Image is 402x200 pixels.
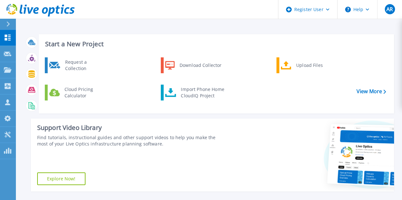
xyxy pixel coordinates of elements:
div: Download Collector [176,59,224,72]
div: Request a Collection [62,59,108,72]
a: View More [357,88,386,94]
div: Cloud Pricing Calculator [61,86,108,99]
div: Support Video Library [37,124,226,132]
span: AR [386,7,393,12]
a: Upload Files [276,57,342,73]
a: Download Collector [161,57,226,73]
a: Cloud Pricing Calculator [45,85,110,100]
div: Upload Files [293,59,340,72]
a: Request a Collection [45,57,110,73]
div: Import Phone Home CloudIQ Project [178,86,227,99]
div: Find tutorials, instructional guides and other support videos to help you make the most of your L... [37,134,226,147]
a: Explore Now! [37,172,85,185]
h3: Start a New Project [45,41,386,48]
